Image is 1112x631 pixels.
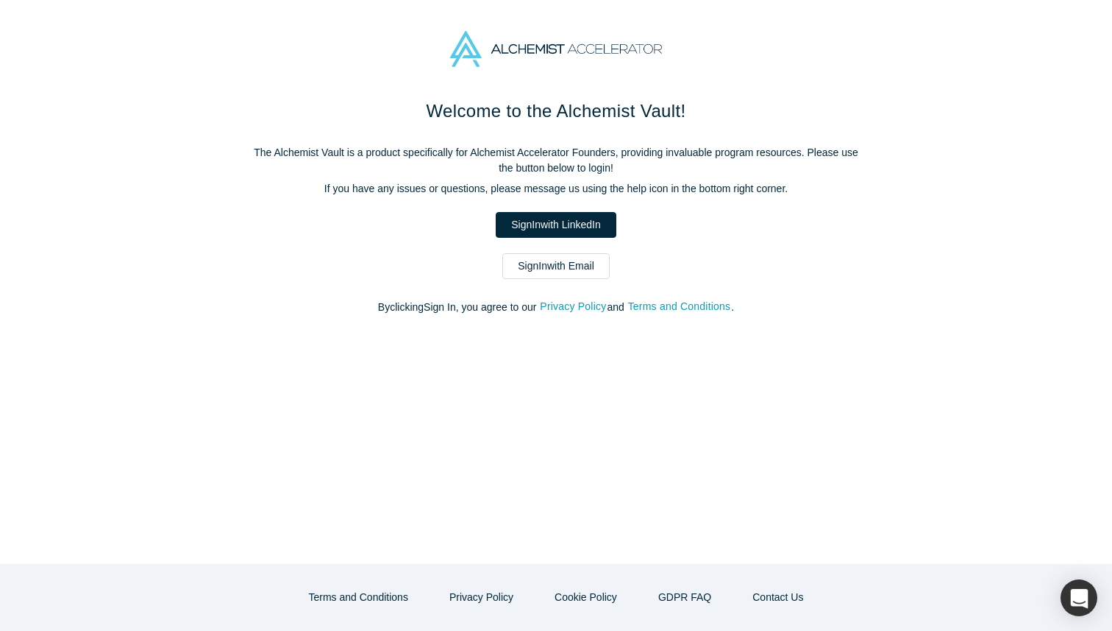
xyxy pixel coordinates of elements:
button: Terms and Conditions [293,585,424,610]
button: Privacy Policy [434,585,529,610]
h1: Welcome to the Alchemist Vault! [247,98,865,124]
button: Cookie Policy [539,585,632,610]
button: Terms and Conditions [627,298,732,315]
button: Privacy Policy [539,298,607,315]
a: SignInwith Email [502,253,610,279]
p: If you have any issues or questions, please message us using the help icon in the bottom right co... [247,181,865,197]
img: Alchemist Accelerator Logo [450,31,662,67]
a: SignInwith LinkedIn [496,212,616,238]
button: Contact Us [737,585,819,610]
a: GDPR FAQ [643,585,727,610]
p: By clicking Sign In , you agree to our and . [247,300,865,315]
p: The Alchemist Vault is a product specifically for Alchemist Accelerator Founders, providing inval... [247,145,865,176]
